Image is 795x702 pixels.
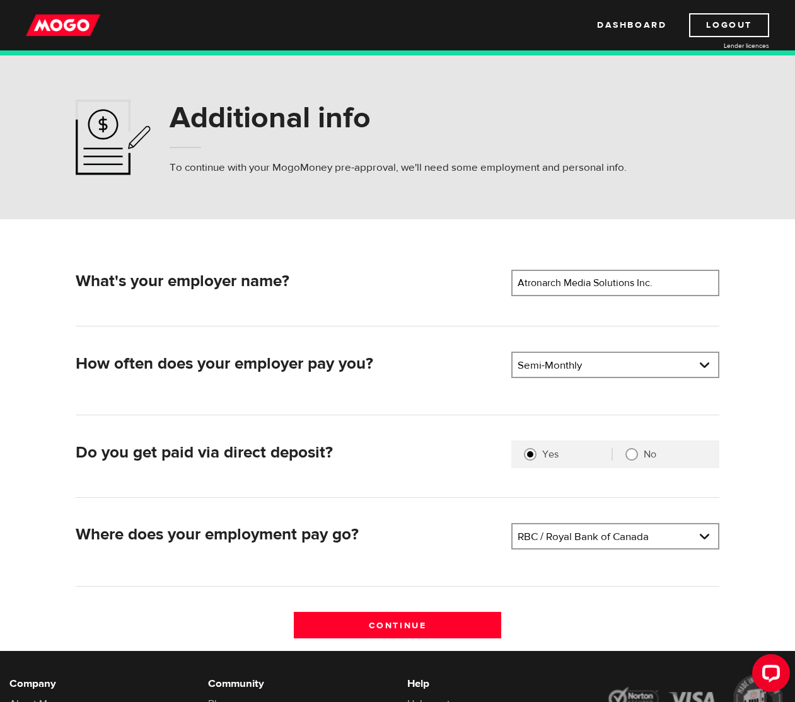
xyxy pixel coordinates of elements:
h2: What's your employer name? [76,272,501,291]
input: No [625,448,638,461]
p: To continue with your MogoMoney pre-approval, we'll need some employment and personal info. [170,160,627,175]
img: application-ef4f7aff46a5c1a1d42a38d909f5b40b.svg [76,100,151,175]
input: Continue [294,612,502,638]
label: No [644,448,707,461]
input: Yes [524,448,537,461]
h2: Where does your employment pay go? [76,525,501,544]
a: Lender licences [675,41,769,50]
a: Logout [689,13,769,37]
h6: Company [9,676,189,691]
h2: How often does your employer pay you? [76,354,501,374]
iframe: LiveChat chat widget [742,649,795,702]
h2: Do you get paid via direct deposit? [76,443,501,463]
h6: Community [208,676,388,691]
h1: Additional info [170,101,627,134]
img: mogo_logo-11ee424be714fa7cbb0f0f49df9e16ec.png [26,13,100,37]
h6: Help [407,676,587,691]
label: Yes [542,448,611,461]
a: Dashboard [597,13,666,37]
